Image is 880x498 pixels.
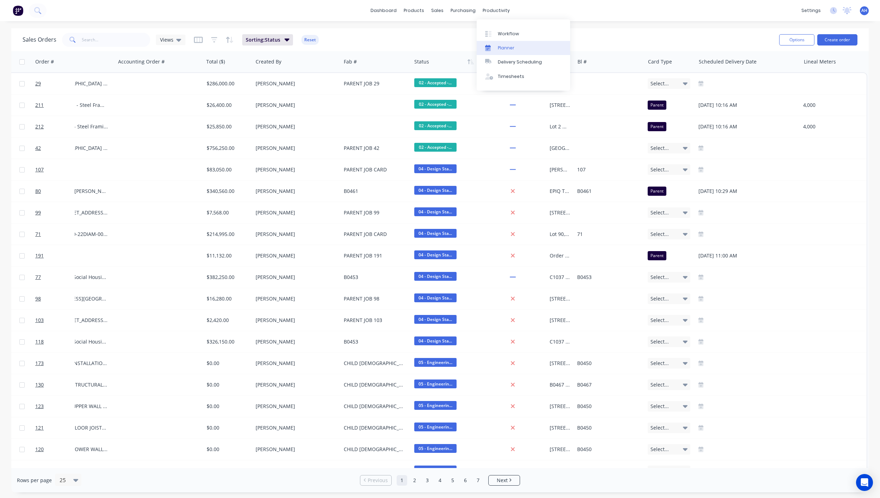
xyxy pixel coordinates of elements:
span: Select... [650,338,669,345]
div: PARENT JOB 98 [344,295,405,302]
span: Select... [650,403,669,410]
h1: Sales Orders [23,36,56,43]
img: Factory [13,5,23,16]
a: 77 [35,267,78,288]
span: AH [861,7,867,14]
span: 42 [35,145,41,152]
div: Bl # [577,58,587,65]
div: [STREET_ADDRESS] - Steel Framing [550,102,570,109]
a: 211 [35,95,78,116]
a: Next page [489,477,520,484]
span: Select... [650,360,669,367]
a: Page 7 [473,475,483,486]
div: [DATE] 10:29 AM [698,187,798,196]
a: 71 [35,224,78,245]
a: Page 1 is your current page [397,475,407,486]
div: [PERSON_NAME] [256,123,334,130]
span: 02 - Accepted -... [414,78,457,87]
div: [PERSON_NAME] [256,231,334,238]
div: C1037 Princess St Social Housing - Steel Walls at [GEOGRAPHIC_DATA] south and L5 north [550,338,570,345]
button: Sorting:Status [242,34,293,45]
div: [PERSON_NAME] [256,80,334,87]
div: [STREET_ADDRESS] Heads - Aluminium Screens - Supply & Install [550,295,570,302]
span: 05 - Engineerin... [414,358,457,367]
div: [PERSON_NAME] [256,188,334,195]
a: 103 [35,310,78,331]
div: Status [414,58,429,65]
div: $7,568.00 [207,209,248,216]
div: Parent [648,101,666,110]
div: $26,400.00 [207,102,248,109]
span: 04 - Design Sta... [414,186,457,195]
span: 04 - Design Sta... [414,207,457,216]
span: 05 - Engineerin... [414,379,457,388]
div: [PERSON_NAME] [256,403,334,410]
div: [PERSON_NAME] [256,166,334,173]
a: 107 [35,159,78,180]
a: 123 [35,396,78,417]
div: productivity [479,5,513,16]
div: Card Type [648,58,672,65]
span: 118 [35,338,44,345]
div: Sundowner Residence, Mermaid Waters - STEEL FRAMING SOLUTIONS - Rev 3 [550,467,570,474]
span: 80 [35,188,41,195]
span: Select... [650,80,669,87]
span: 99 [35,209,41,216]
span: 04 - Design Sta... [414,293,457,302]
span: Select... [650,381,669,388]
span: Select... [650,209,669,216]
span: 123 [35,403,44,410]
div: 4,000 [803,102,861,109]
span: 29 [35,80,41,87]
span: Select... [650,231,669,238]
div: [DATE] 10:16 AM [698,101,798,110]
div: 107 [577,166,639,173]
div: CHILD [DEMOGRAPHIC_DATA] of 6 (#72) [344,446,405,453]
div: [GEOGRAPHIC_DATA] TH1-6: STEEL FRAMING DESIGN, SUPPLY & INSTALL - Rev 4 [550,145,570,152]
div: PARENT JOB 42 [344,145,405,152]
div: [PERSON_NAME] [256,252,334,259]
div: purchasing [447,5,479,16]
div: [PERSON_NAME] & [PERSON_NAME] 2 [PERSON_NAME] Home in [GEOGRAPHIC_DATA] Design & Supply Only (Rev 2) [550,166,570,173]
div: Delivery Scheduling [498,59,542,65]
span: 05 - Engineerin... [414,466,457,474]
span: 04 - Design Sta... [414,250,457,259]
div: [PERSON_NAME] [256,381,334,388]
span: 98 [35,295,41,302]
div: [STREET_ADDRESS] -- Steel Framing - Rev 4 [550,424,570,431]
div: CHILD [DEMOGRAPHIC_DATA] of 3 (#31) [344,467,405,474]
a: Page 2 [409,475,420,486]
div: B0461 [577,188,639,195]
div: $0.00 [207,381,248,388]
span: 191 [35,252,44,259]
div: [DATE] 11:00 AM [698,251,798,260]
div: $0.00 [207,360,248,367]
a: 99 [35,202,78,223]
div: Lot 2 Ormeau Vue - Steel Framing [550,123,570,130]
div: Total ($) [206,58,225,65]
div: B0461 [344,188,405,195]
span: 04 - Design Sta... [414,164,457,173]
button: Options [779,34,814,45]
div: Fab # [344,58,357,65]
div: PARENT JOB 29 [344,80,405,87]
div: B0450 [577,360,639,367]
div: B0450 [577,424,639,431]
button: Reset [301,35,319,45]
span: 02 - Accepted -... [414,143,457,152]
div: [PERSON_NAME] [256,467,334,474]
div: Parent [648,187,666,196]
ul: Pagination [357,475,523,486]
div: B0450 [577,446,639,453]
span: 211 [35,102,44,109]
div: $0.00 [207,424,248,431]
span: Select... [650,317,669,324]
div: [PERSON_NAME] [256,145,334,152]
div: $0.00 [207,467,248,474]
span: Next [497,477,508,484]
div: Parent [648,251,666,260]
div: B0453 [344,338,405,345]
span: 04 - Design Sta... [414,315,457,324]
a: Workflow [477,26,570,41]
div: products [400,5,428,16]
